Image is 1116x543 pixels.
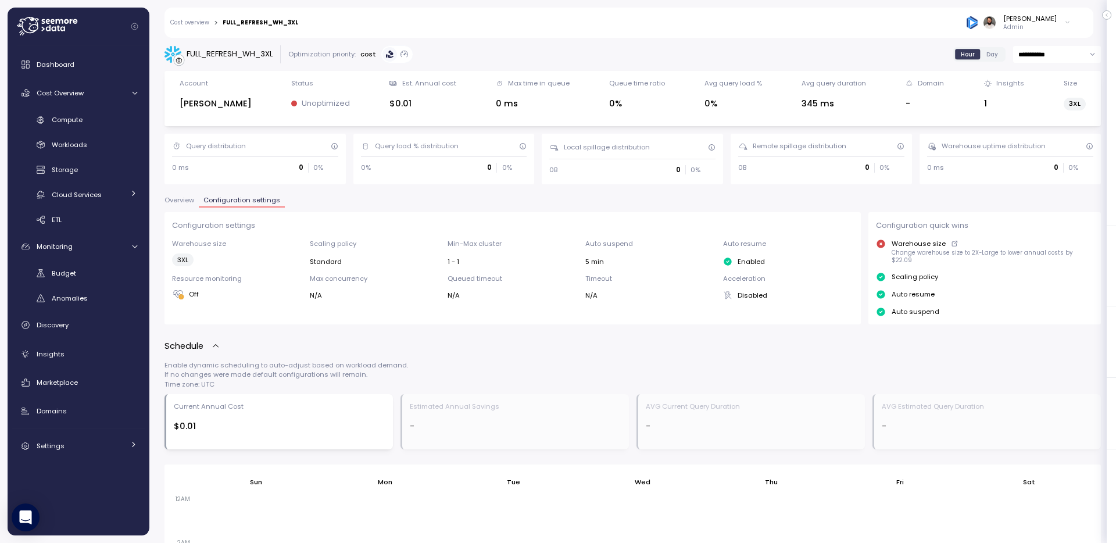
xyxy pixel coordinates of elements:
[164,360,1101,389] p: Enable dynamic scheduling to auto-adjust based on workload demand. If no changes were made defaul...
[164,340,220,353] button: Schedule
[942,141,1046,151] div: Warehouse uptime distribution
[172,274,302,283] p: Resource monitoring
[12,264,145,283] a: Budget
[507,477,520,487] p: Tue
[876,220,968,231] p: Configuration quick wins
[12,53,145,76] a: Dashboard
[984,97,1024,110] div: 1
[12,313,145,337] a: Discovery
[508,78,570,88] div: Max time in queue
[164,197,194,203] span: Overview
[52,140,87,149] span: Workloads
[12,235,145,258] a: Monitoring
[906,97,944,110] div: -
[389,97,456,110] div: $0.01
[52,215,62,224] span: ETL
[585,274,716,283] p: Timeout
[691,165,707,174] p: 0 %
[879,163,896,172] p: 0 %
[918,78,944,88] div: Domain
[723,257,853,266] div: Enabled
[223,20,298,26] div: FULL_REFRESH_WH_3XL
[172,220,854,231] p: Configuration settings
[288,49,356,59] div: Optimization priority:
[759,472,784,493] button: Thu
[549,165,558,174] p: 0B
[723,239,853,248] p: Auto resume
[12,185,145,204] a: Cloud Services
[299,163,303,172] p: 0
[245,472,269,493] button: Sun
[37,349,65,359] span: Insights
[704,97,762,110] div: 0%
[172,239,302,248] p: Warehouse size
[865,163,870,172] p: 0
[892,249,1093,265] p: Change warehouse size to 2X-Large to lower annual costs by $22.09
[892,307,939,316] p: Auto suspend
[37,406,67,416] span: Domains
[12,289,145,308] a: Anomalies
[177,254,188,266] span: 3XL
[448,239,578,248] p: Min-Max cluster
[496,97,570,110] div: 0 ms
[502,472,527,493] button: Tue
[52,190,102,199] span: Cloud Services
[1003,23,1057,31] p: Admin
[302,98,350,109] p: Unoptimized
[375,141,459,151] div: Query load % distribution
[1069,98,1081,110] span: 3XL
[765,477,778,487] p: Thu
[1054,163,1058,172] p: 0
[629,472,656,493] button: Wed
[310,291,440,300] div: N/A
[37,441,65,451] span: Settings
[37,320,69,330] span: Discovery
[1003,14,1057,23] div: [PERSON_NAME]
[361,163,371,172] p: 0%
[487,163,492,172] p: 0
[890,472,910,493] button: Fri
[646,420,857,433] div: -
[37,88,84,98] span: Cost Overview
[310,274,440,283] p: Max concurrency
[372,472,398,493] button: Mon
[12,342,145,366] a: Insights
[410,420,621,433] div: -
[52,165,78,174] span: Storage
[585,239,716,248] p: Auto suspend
[37,378,78,387] span: Marketplace
[892,272,938,281] p: Scaling policy
[448,274,578,283] p: Queued timeout
[996,78,1024,88] div: Insights
[291,78,313,88] div: Status
[502,163,518,172] p: 0 %
[1068,163,1085,172] p: 0 %
[250,477,262,487] p: Sun
[12,435,145,458] a: Settings
[180,97,252,110] div: [PERSON_NAME]
[882,420,1093,433] div: -
[310,257,440,266] div: Standard
[173,495,193,503] span: 12AM
[723,274,853,283] p: Acceleration
[966,16,978,28] img: 684936bde12995657316ed44.PNG
[12,160,145,180] a: Storage
[37,242,73,251] span: Monitoring
[802,78,866,88] div: Avg query duration
[564,142,650,152] div: Local spillage distribution
[52,294,88,303] span: Anomalies
[310,239,440,248] p: Scaling policy
[410,402,499,411] div: Estimated Annual Savings
[37,60,74,69] span: Dashboard
[12,400,145,423] a: Domains
[448,291,578,300] div: N/A
[609,78,665,88] div: Queue time ratio
[704,78,762,88] div: Avg query load %
[174,420,385,433] div: $0.01
[170,20,209,26] a: Cost overview
[180,78,208,88] div: Account
[585,257,716,266] div: 5 min
[892,239,946,248] p: Warehouse size
[203,197,280,203] span: Configuration settings
[214,19,218,27] div: >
